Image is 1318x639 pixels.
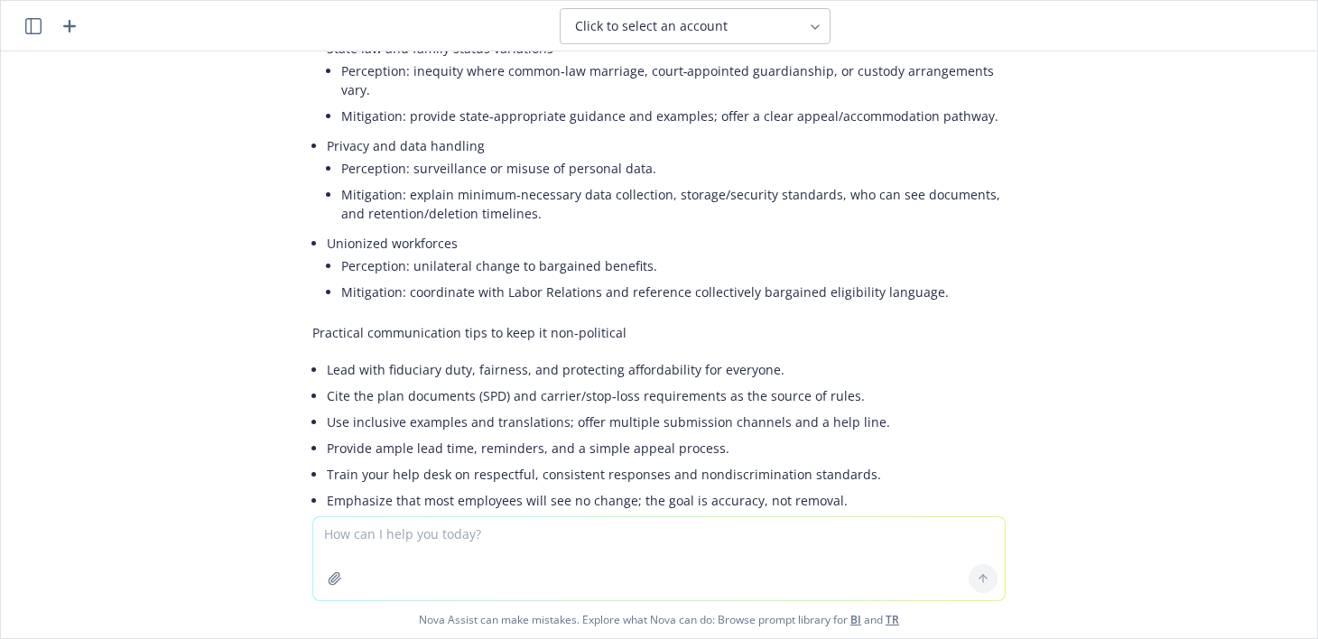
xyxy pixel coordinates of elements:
li: Provide ample lead time, reminders, and a simple appeal process. [327,435,1006,461]
a: BI [850,612,861,627]
li: Mitigation: explain minimum‑necessary data collection, storage/security standards, who can see do... [341,181,1006,227]
p: Privacy and data handling [327,136,1006,155]
span: Click to select an account [575,17,728,35]
li: Mitigation: provide state‑appropriate guidance and examples; offer a clear appeal/accommodation p... [341,103,1006,129]
li: Perception: inequity where common‑law marriage, court‑appointed guardianship, or custody arrangem... [341,58,1006,103]
li: Perception: unilateral change to bargained benefits. [341,253,1006,279]
span: Nova Assist can make mistakes. Explore what Nova can do: Browse prompt library for and [8,601,1310,638]
li: Mitigation: coordinate with Labor Relations and reference collectively bargained eligibility lang... [341,279,1006,305]
p: Unionized workforces [327,234,1006,253]
li: Perception: surveillance or misuse of personal data. [341,155,1006,181]
p: Practical communication tips to keep it non‑political [312,323,1006,342]
li: Train your help desk on respectful, consistent responses and nondiscrimination standards. [327,461,1006,487]
li: Emphasize that most employees will see no change; the goal is accuracy, not removal. [327,487,1006,514]
button: Click to select an account [560,8,831,44]
li: Use inclusive examples and translations; offer multiple submission channels and a help line. [327,409,1006,435]
li: Lead with fiduciary duty, fairness, and protecting affordability for everyone. [327,357,1006,383]
li: Cite the plan documents (SPD) and carrier/stop‑loss requirements as the source of rules. [327,383,1006,409]
a: TR [886,612,899,627]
